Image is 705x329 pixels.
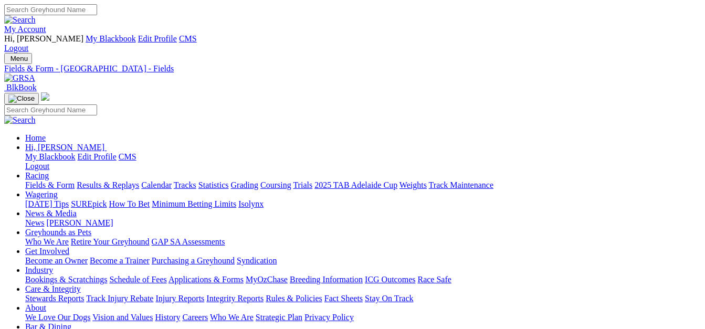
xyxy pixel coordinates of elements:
a: My Blackbook [25,152,76,161]
a: My Blackbook [86,34,136,43]
a: History [155,313,180,322]
a: Edit Profile [78,152,117,161]
div: Care & Integrity [25,294,701,303]
a: CMS [119,152,136,161]
a: MyOzChase [246,275,288,284]
a: Calendar [141,181,172,189]
a: About [25,303,46,312]
a: Coursing [260,181,291,189]
div: Greyhounds as Pets [25,237,701,247]
a: Wagering [25,190,58,199]
a: BlkBook [4,83,37,92]
div: Racing [25,181,701,190]
div: About [25,313,701,322]
a: Applications & Forms [169,275,244,284]
a: Injury Reports [155,294,204,303]
img: GRSA [4,73,35,83]
div: Wagering [25,199,701,209]
a: Track Injury Rebate [86,294,153,303]
a: Retire Your Greyhound [71,237,150,246]
img: Search [4,15,36,25]
a: Become an Owner [25,256,88,265]
a: Race Safe [417,275,451,284]
img: Close [8,94,35,103]
span: Hi, [PERSON_NAME] [4,34,83,43]
a: Integrity Reports [206,294,264,303]
a: Weights [399,181,427,189]
a: Greyhounds as Pets [25,228,91,237]
a: Edit Profile [138,34,177,43]
span: Hi, [PERSON_NAME] [25,143,104,152]
div: Get Involved [25,256,701,266]
button: Toggle navigation [4,93,39,104]
a: Purchasing a Greyhound [152,256,235,265]
a: We Love Our Dogs [25,313,90,322]
a: Who We Are [210,313,254,322]
a: Become a Trainer [90,256,150,265]
a: Syndication [237,256,277,265]
a: Track Maintenance [429,181,493,189]
a: Trials [293,181,312,189]
a: CMS [179,34,197,43]
a: Statistics [198,181,229,189]
a: Logout [25,162,49,171]
a: Hi, [PERSON_NAME] [25,143,107,152]
a: Rules & Policies [266,294,322,303]
input: Search [4,4,97,15]
a: [DATE] Tips [25,199,69,208]
a: Results & Replays [77,181,139,189]
a: Tracks [174,181,196,189]
a: GAP SA Assessments [152,237,225,246]
div: My Account [4,34,701,53]
a: [PERSON_NAME] [46,218,113,227]
a: Racing [25,171,49,180]
a: My Account [4,25,46,34]
a: Industry [25,266,53,274]
div: Hi, [PERSON_NAME] [25,152,701,171]
img: logo-grsa-white.png [41,92,49,101]
a: Vision and Values [92,313,153,322]
a: Care & Integrity [25,284,81,293]
a: Fields & Form [25,181,75,189]
a: Privacy Policy [304,313,354,322]
a: Grading [231,181,258,189]
div: Industry [25,275,701,284]
a: Home [25,133,46,142]
a: Stewards Reports [25,294,84,303]
img: Search [4,115,36,125]
input: Search [4,104,97,115]
a: Fields & Form - [GEOGRAPHIC_DATA] - Fields [4,64,701,73]
a: Careers [182,313,208,322]
a: How To Bet [109,199,150,208]
a: Fact Sheets [324,294,363,303]
a: Logout [4,44,28,52]
a: News & Media [25,209,77,218]
a: ICG Outcomes [365,275,415,284]
a: Bookings & Scratchings [25,275,107,284]
a: Strategic Plan [256,313,302,322]
a: Breeding Information [290,275,363,284]
a: Stay On Track [365,294,413,303]
a: Who We Are [25,237,69,246]
div: News & Media [25,218,701,228]
button: Toggle navigation [4,53,32,64]
a: Isolynx [238,199,264,208]
a: Schedule of Fees [109,275,166,284]
span: BlkBook [6,83,37,92]
a: Minimum Betting Limits [152,199,236,208]
span: Menu [10,55,28,62]
a: 2025 TAB Adelaide Cup [314,181,397,189]
a: Get Involved [25,247,69,256]
a: SUREpick [71,199,107,208]
a: News [25,218,44,227]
